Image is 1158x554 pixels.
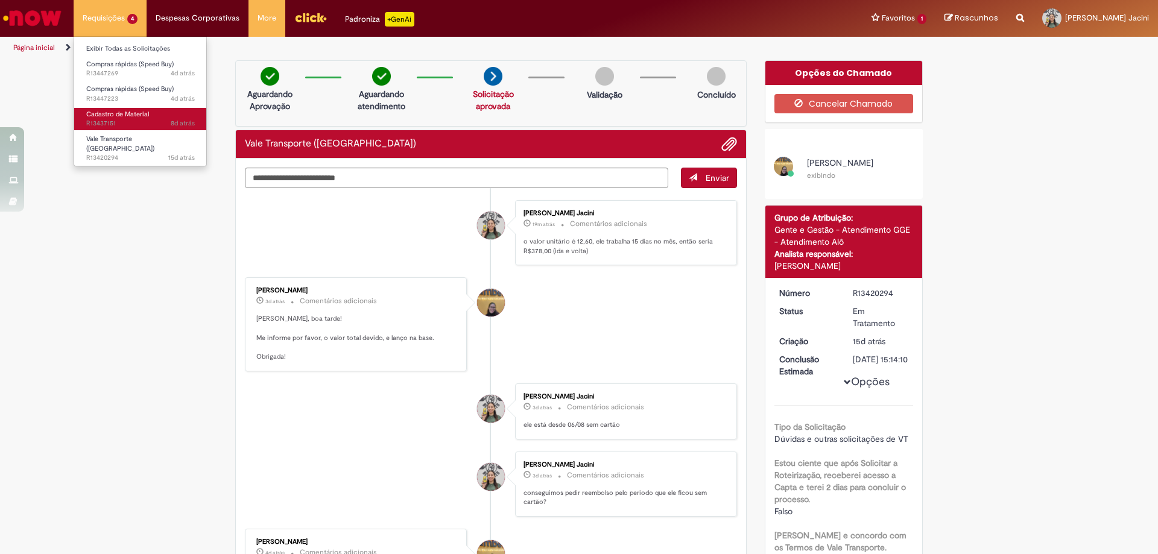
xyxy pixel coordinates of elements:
span: R13420294 [86,153,195,163]
div: 15/08/2025 11:21:08 [853,335,909,347]
div: undefined Online [477,289,505,316]
div: Em Tratamento [853,305,909,329]
div: Gente e Gestão - Atendimento GGE - Atendimento Alô [774,224,914,248]
div: [PERSON_NAME] [256,538,457,546]
p: o valor unitário é 12,60, ele trabalha 15 dias no mês, então seria R$378,00 (ida e volta) [524,237,724,256]
span: Cadastro de Material [86,110,149,119]
time: 15/08/2025 11:21:08 [853,336,885,347]
p: Concluído [697,89,736,101]
span: [PERSON_NAME] [807,157,873,168]
p: conseguimos pedir reembolso pelo periodo que ele ficou sem cartão? [524,488,724,507]
time: 29/08/2025 13:59:34 [533,221,555,228]
button: Adicionar anexos [721,136,737,152]
b: Tipo da Solicitação [774,421,846,432]
a: Exibir Todas as Solicitações [74,42,207,55]
img: click_logo_yellow_360x200.png [294,8,327,27]
div: Padroniza [345,12,414,27]
time: 26/08/2025 17:25:57 [265,298,285,305]
time: 26/08/2025 16:09:34 [533,472,552,479]
p: Validação [587,89,622,101]
span: Dúvidas e outras solicitações de VT [774,433,908,444]
span: [PERSON_NAME] Jacini [1065,13,1149,23]
span: 4d atrás [171,94,195,103]
img: check-circle-green.png [372,67,391,86]
p: Aguardando atendimento [352,88,411,112]
time: 26/08/2025 10:03:58 [171,94,195,103]
span: R13437151 [86,119,195,128]
span: Compras rápidas (Speed Buy) [86,60,174,69]
span: 3d atrás [533,472,552,479]
time: 26/08/2025 10:10:01 [171,69,195,78]
img: check-circle-green.png [261,67,279,86]
span: 1 [917,14,926,24]
a: Página inicial [13,43,55,52]
span: Favoritos [882,12,915,24]
time: 21/08/2025 15:49:28 [171,119,195,128]
img: ServiceNow [1,6,63,30]
div: Opções do Chamado [765,61,923,85]
span: Vale Transporte ([GEOGRAPHIC_DATA]) [86,134,154,153]
span: 3d atrás [265,298,285,305]
p: [PERSON_NAME], boa tarde! Me informe por favor, o valor total devido, e lanço na base. Obrigada! [256,314,457,362]
a: Rascunhos [944,13,998,24]
div: Larissa Sapata Jacini [477,463,505,491]
b: [PERSON_NAME] e concordo com os Termos de Vale Transporte. [774,530,906,553]
b: Estou ciente que após Solicitar a Roteirização, receberei acesso a Capta e terei 2 dias para conc... [774,458,906,505]
span: 4 [127,14,138,24]
ul: Requisições [74,36,207,166]
span: 8d atrás [171,119,195,128]
a: Aberto R13447223 : Compras rápidas (Speed Buy) [74,83,207,105]
div: [DATE] 15:14:10 [853,353,909,365]
small: Comentários adicionais [570,219,647,229]
div: Larissa Sapata Jacini [477,212,505,239]
span: 15d atrás [853,336,885,347]
dt: Número [770,287,844,299]
img: arrow-next.png [484,67,502,86]
img: img-circle-grey.png [595,67,614,86]
a: Solicitação aprovada [473,89,514,112]
span: 4d atrás [171,69,195,78]
div: [PERSON_NAME] [256,287,457,294]
small: Comentários adicionais [300,296,377,306]
div: [PERSON_NAME] Jacini [524,393,724,400]
span: 15d atrás [168,153,195,162]
small: Comentários adicionais [567,402,644,412]
small: exibindo [807,171,835,180]
p: +GenAi [385,12,414,27]
span: 3d atrás [533,404,552,411]
dt: Status [770,305,844,317]
span: R13447269 [86,69,195,78]
span: Enviar [706,172,729,183]
textarea: Digite sua mensagem aqui... [245,168,668,188]
span: Despesas Corporativas [156,12,239,24]
span: R13447223 [86,94,195,104]
button: Enviar [681,168,737,188]
div: Analista responsável: [774,248,914,260]
button: Cancelar Chamado [774,94,914,113]
div: R13420294 [853,287,909,299]
div: Larissa Sapata Jacini [477,395,505,423]
div: [PERSON_NAME] Jacini [524,210,724,217]
span: Falso [774,506,793,517]
a: Aberto R13437151 : Cadastro de Material [74,108,207,130]
div: Grupo de Atribuição: [774,212,914,224]
small: Comentários adicionais [567,470,644,480]
span: 19m atrás [533,221,555,228]
ul: Trilhas de página [9,37,763,59]
p: ele está desde 06/08 sem cartão [524,420,724,430]
span: Compras rápidas (Speed Buy) [86,84,174,93]
time: 26/08/2025 16:09:46 [533,404,552,411]
a: Aberto R13447269 : Compras rápidas (Speed Buy) [74,58,207,80]
div: [PERSON_NAME] [774,260,914,272]
a: Aberto R13420294 : Vale Transporte (VT) [74,133,207,159]
h2: Vale Transporte (VT) Histórico de tíquete [245,139,416,150]
time: 15/08/2025 11:21:11 [168,153,195,162]
dt: Criação [770,335,844,347]
p: Aguardando Aprovação [241,88,299,112]
dt: Conclusão Estimada [770,353,844,377]
span: Requisições [83,12,125,24]
span: Rascunhos [955,12,998,24]
div: [PERSON_NAME] Jacini [524,461,724,468]
span: More [258,12,276,24]
img: img-circle-grey.png [707,67,726,86]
